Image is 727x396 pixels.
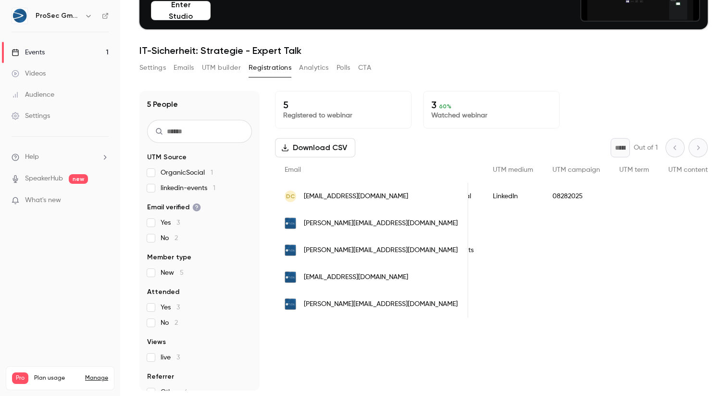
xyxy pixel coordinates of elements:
p: 3 [431,99,552,111]
h1: 5 People [147,99,178,110]
button: Polls [337,60,351,76]
p: 5 [283,99,403,111]
div: Settings [12,111,50,121]
p: Out of 1 [634,143,658,153]
button: Settings [139,60,166,76]
span: No [161,318,178,328]
div: 08282025 [543,183,610,210]
p: Watched webinar [431,111,552,120]
span: Views [147,337,166,347]
span: UTM content [668,166,708,173]
span: No [161,233,178,243]
div: Events [12,48,45,57]
span: Help [25,152,39,162]
p: Registered to webinar [283,111,403,120]
span: 1 [213,185,215,192]
span: [EMAIL_ADDRESS][DOMAIN_NAME] [304,192,408,202]
span: OrganicSocial [161,168,213,178]
button: Registrations [249,60,291,76]
button: Enter Studio [151,1,211,20]
span: 3 [176,219,180,226]
span: Referrer [147,372,174,382]
span: Email [285,166,301,173]
span: What's new [25,195,61,205]
span: New [161,268,184,278]
div: LinkedIn [483,183,543,210]
span: UTM medium [493,166,533,173]
span: [PERSON_NAME][EMAIL_ADDRESS][DOMAIN_NAME] [304,299,458,309]
button: CTA [358,60,371,76]
span: 2 [175,235,178,242]
div: Audience [12,90,54,100]
span: [PERSON_NAME][EMAIL_ADDRESS][DOMAIN_NAME] [304,218,458,229]
span: 60 % [439,103,451,110]
img: ProSec GmbH [12,8,27,24]
img: prosec-networks.com [285,298,296,310]
span: Attended [147,287,179,297]
button: UTM builder [202,60,241,76]
h6: ProSec GmbH [36,11,81,21]
img: prosec-networks.com [285,244,296,256]
span: UTM campaign [552,166,600,173]
span: Yes [161,303,180,312]
img: prosec-networks.com [285,217,296,229]
span: linkedin-events [161,183,215,193]
a: Manage [85,374,108,382]
span: 3 [176,354,180,361]
span: Plan usage [34,374,79,382]
a: SpeakerHub [25,174,63,184]
span: Yes [161,218,180,228]
li: help-dropdown-opener [12,152,109,162]
span: 4 [184,389,188,396]
span: 3 [176,304,180,311]
span: UTM Source [147,153,187,162]
span: UTM term [619,166,649,173]
button: Analytics [299,60,329,76]
span: 2 [175,319,178,326]
span: Email verified [147,203,201,212]
span: [PERSON_NAME][EMAIL_ADDRESS][DOMAIN_NAME] [304,245,458,255]
span: 5 [180,269,184,276]
button: Download CSV [275,138,355,157]
span: 1 [211,169,213,176]
span: Pro [12,372,28,384]
button: Emails [174,60,194,76]
span: [EMAIL_ADDRESS][DOMAIN_NAME] [304,272,408,282]
img: prosec-networks.com [285,271,296,283]
span: live [161,353,180,362]
div: Videos [12,69,46,78]
h1: IT-Sicherheit: Strategie - Expert Talk [139,45,708,56]
span: Member type [147,253,191,262]
span: new [69,174,88,184]
span: DC [286,192,295,201]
